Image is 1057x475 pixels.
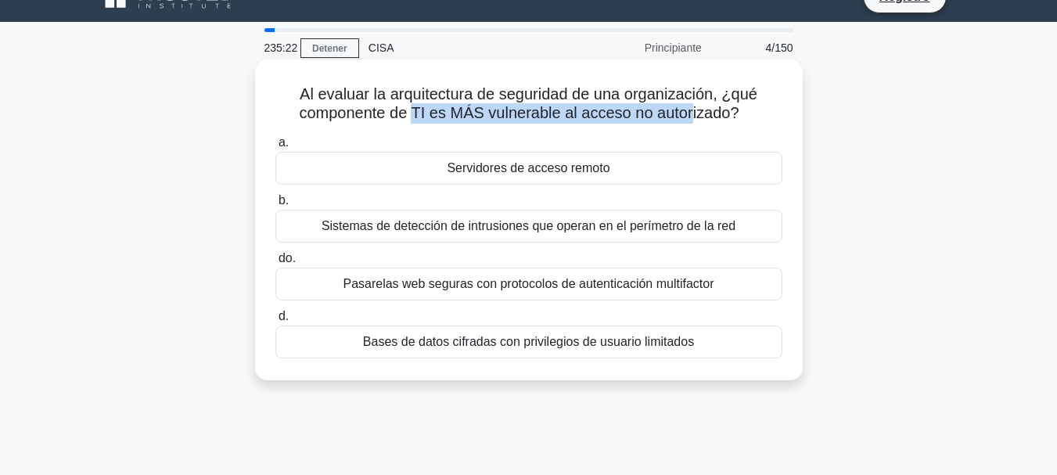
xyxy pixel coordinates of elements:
[645,41,702,54] font: Principiante
[279,135,289,149] font: a.
[264,41,298,54] font: 235:22
[300,38,359,58] a: Detener
[363,335,694,348] font: Bases de datos cifradas con privilegios de usuario limitados
[312,43,347,54] font: Detener
[447,161,609,175] font: Servidores de acceso remoto
[322,219,735,232] font: Sistemas de detección de intrusiones que operan en el perímetro de la red
[369,41,394,54] font: CISA
[279,309,289,322] font: d.
[279,193,289,207] font: b.
[299,85,757,121] font: Al evaluar la arquitectura de seguridad de una organización, ¿qué componente de TI es MÁS vulnera...
[343,277,714,290] font: Pasarelas web seguras con protocolos de autenticación multifactor
[279,251,296,264] font: do.
[765,41,793,54] font: 4/150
